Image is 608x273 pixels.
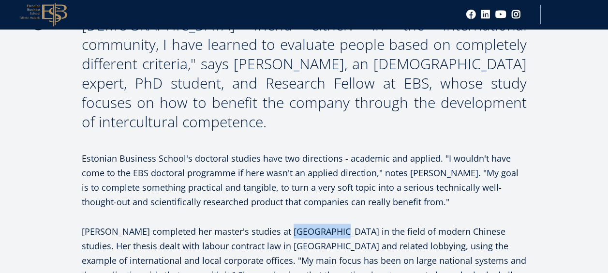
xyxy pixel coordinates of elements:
[495,10,506,19] a: Youtube
[466,10,476,19] a: Facebook
[511,10,521,19] a: Instagram
[82,151,527,209] p: Estonian Business School's doctoral studies have two directions - academic and applied. "I wouldn...
[481,10,490,19] a: Linkedin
